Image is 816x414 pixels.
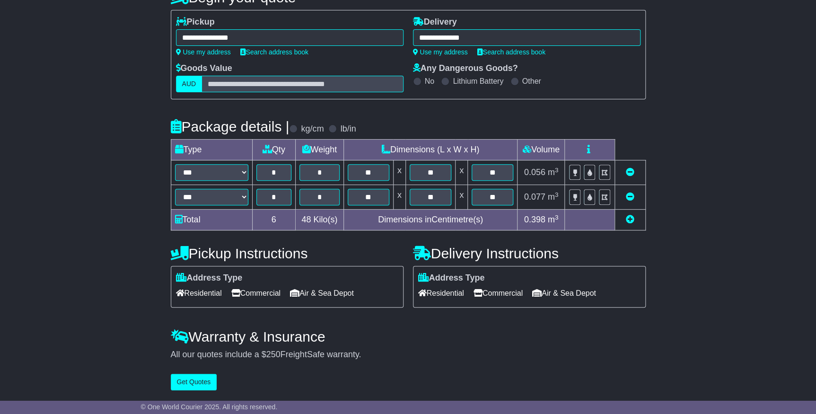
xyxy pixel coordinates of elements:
a: Use my address [176,48,231,56]
span: 0.398 [524,215,545,224]
span: © One World Courier 2025. All rights reserved. [141,403,278,411]
td: Volume [518,140,565,160]
span: 250 [266,350,281,359]
a: Remove this item [626,192,634,202]
h4: Pickup Instructions [171,246,404,261]
a: Remove this item [626,167,634,177]
td: x [456,160,468,185]
a: Add new item [626,215,634,224]
span: 0.056 [524,167,545,177]
label: Pickup [176,17,215,27]
sup: 3 [555,167,559,174]
label: Goods Value [176,63,232,74]
a: Use my address [413,48,468,56]
label: Address Type [176,273,243,283]
td: 6 [252,210,295,230]
td: Kilo(s) [295,210,343,230]
td: x [393,185,405,210]
td: x [393,160,405,185]
span: m [548,167,559,177]
span: Commercial [231,286,281,300]
label: lb/in [340,124,356,134]
td: Dimensions in Centimetre(s) [343,210,518,230]
a: Search address book [240,48,308,56]
h4: Delivery Instructions [413,246,646,261]
sup: 3 [555,214,559,221]
label: Any Dangerous Goods? [413,63,518,74]
span: m [548,215,559,224]
span: Commercial [474,286,523,300]
label: Lithium Battery [453,77,503,86]
label: AUD [176,76,202,92]
span: m [548,192,559,202]
td: Weight [295,140,343,160]
td: Dimensions (L x W x H) [343,140,518,160]
label: kg/cm [301,124,324,134]
label: Other [522,77,541,86]
sup: 3 [555,191,559,198]
label: No [425,77,434,86]
td: Total [171,210,252,230]
span: Residential [176,286,222,300]
span: 0.077 [524,192,545,202]
td: Type [171,140,252,160]
a: Search address book [477,48,545,56]
button: Get Quotes [171,374,217,390]
h4: Package details | [171,119,290,134]
h4: Warranty & Insurance [171,329,646,344]
span: 48 [301,215,311,224]
label: Address Type [418,273,485,283]
td: x [456,185,468,210]
div: All our quotes include a $ FreightSafe warranty. [171,350,646,360]
label: Delivery [413,17,457,27]
span: Air & Sea Depot [290,286,354,300]
span: Air & Sea Depot [532,286,596,300]
span: Residential [418,286,464,300]
td: Qty [252,140,295,160]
